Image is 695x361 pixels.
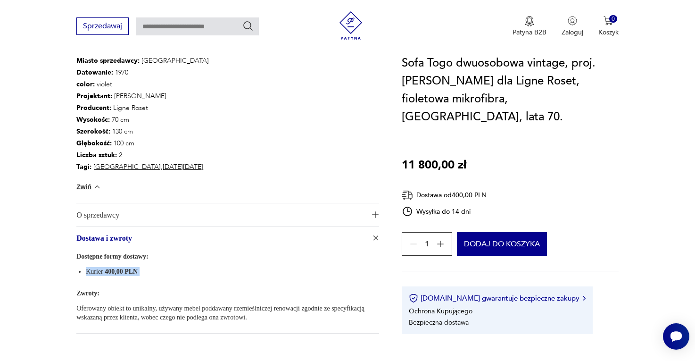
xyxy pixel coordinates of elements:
a: [GEOGRAPHIC_DATA] [93,162,161,171]
li: Bezpieczna dostawa [409,318,469,327]
b: Liczba sztuk: [76,151,117,160]
div: 0 [609,15,617,23]
a: Ikona medaluPatyna B2B [513,16,546,37]
h1: Sofa Togo dwuosobowa vintage, proj. [PERSON_NAME] dla Ligne Roset, fioletowa mikrofibra, [GEOGRAP... [402,54,619,126]
button: Patyna B2B [513,16,546,37]
div: Dostawa od 400,00 PLN [402,189,487,201]
p: violet [76,78,209,90]
b: Wysokośc : [76,115,110,124]
button: [DOMAIN_NAME] gwarantuje bezpieczne zakupy [409,294,586,303]
p: 100 cm [76,137,209,149]
p: Koszyk [598,28,619,37]
p: [GEOGRAPHIC_DATA] [76,55,209,67]
img: Ikonka użytkownika [568,16,577,25]
b: Projektant : [76,92,112,101]
button: Zaloguj [562,16,583,37]
p: 130 cm [76,126,209,137]
img: Ikona koszyka [604,16,613,25]
img: chevron down [92,182,102,192]
img: Patyna - sklep z meblami i dekoracjami vintage [337,11,365,40]
img: Ikona plusa [372,211,379,218]
img: Ikona medalu [525,16,534,26]
b: Datowanie : [76,68,113,77]
li: Ochrona Kupującego [409,306,472,315]
img: Ikona strzałki w prawo [583,296,586,301]
button: Szukaj [242,20,254,32]
p: 1970 [76,67,209,78]
button: Sprzedawaj [76,17,129,35]
iframe: Smartsupp widget button [663,323,689,350]
p: 70 cm [76,114,209,126]
p: Oferowany obiekt to unikalny, używany mebel poddawany rzemieślniczej renowacji zgodnie ze specyfi... [76,304,379,322]
button: Zwiń [76,182,101,192]
span: Dostawa i zwroty [76,227,366,249]
a: Sprzedawaj [76,24,129,30]
p: 11 800,00 zł [402,156,466,174]
p: 2 [76,149,209,161]
button: Ikona plusaO sprzedawcy [76,203,379,226]
div: Wysyłka do 14 dni [402,206,487,217]
img: Ikona dostawy [402,189,413,201]
button: 0Koszyk [598,16,619,37]
span: 400,00 PLN [105,268,138,275]
img: Ikona plusa [371,233,381,243]
span: O sprzedawcy [76,203,366,226]
li: Kurier [86,267,379,276]
b: Tagi: [76,162,91,171]
b: Głębokość : [76,139,112,148]
b: Producent : [76,103,111,112]
p: , [76,161,209,173]
p: Patyna B2B [513,28,546,37]
a: [DATE][DATE] [163,162,203,171]
img: Ikona certyfikatu [409,294,418,303]
b: Miasto sprzedawcy : [76,56,140,65]
b: Szerokość : [76,127,110,136]
b: color : [76,80,95,89]
button: Ikona plusaDostawa i zwroty [76,227,379,249]
p: Zaloguj [562,28,583,37]
p: Zwroty: [76,287,379,299]
button: Dodaj do koszyka [457,232,547,256]
p: [PERSON_NAME] [76,90,209,102]
div: Ikona plusaDostawa i zwroty [76,249,379,333]
p: Ligne Roset [76,102,209,114]
span: 1 [425,241,429,247]
p: Dostępne formy dostawy: [76,251,379,262]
